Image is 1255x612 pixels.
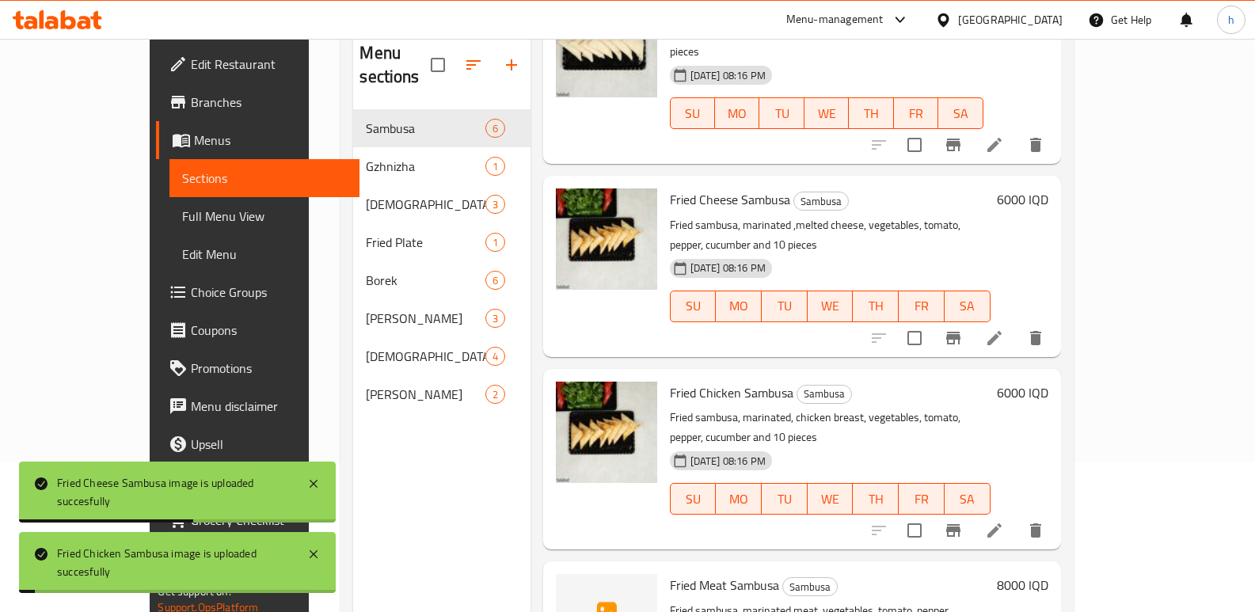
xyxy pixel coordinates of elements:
[485,233,505,252] div: items
[169,197,359,235] a: Full Menu View
[794,192,848,211] span: Sambusa
[353,223,530,261] div: Fried Plate1
[182,207,347,226] span: Full Menu View
[670,22,983,62] p: Sambusa bread, marinated chicken breast, vegetables and 25 pieces
[849,97,893,129] button: TH
[191,55,347,74] span: Edit Restaurant
[859,295,892,317] span: TH
[721,102,753,125] span: MO
[797,385,851,403] span: Sambusa
[898,128,931,162] span: Select to update
[156,121,359,159] a: Menus
[793,192,849,211] div: Sambusa
[366,385,485,404] div: Yoghurt Kubbeh
[670,408,991,447] p: Fried sambusa, marinated, chicken breast, vegetables, tomato, pepper, cucumber and 10 pieces
[899,291,945,322] button: FR
[1017,511,1055,549] button: delete
[945,483,991,515] button: SA
[677,488,710,511] span: SU
[191,511,347,530] span: Grocery Checklist
[783,578,837,596] span: Sambusa
[1228,11,1234,29] span: h
[353,261,530,299] div: Borek6
[485,385,505,404] div: items
[938,97,983,129] button: SA
[191,93,347,112] span: Branches
[556,382,657,483] img: Fried Chicken Sambusa
[905,488,938,511] span: FR
[684,68,772,83] span: [DATE] 08:16 PM
[934,126,972,164] button: Branch-specific-item
[191,283,347,302] span: Choice Groups
[715,97,759,129] button: MO
[670,573,779,597] span: Fried Meat Sambusa
[156,45,359,83] a: Edit Restaurant
[156,387,359,425] a: Menu disclaimer
[859,488,892,511] span: TH
[670,215,991,255] p: Fried sambusa, marinated ,melted cheese, vegetables, tomato, pepper, cucumber and 10 pieces
[191,321,347,340] span: Coupons
[353,109,530,147] div: Sambusa6
[808,291,854,322] button: WE
[934,319,972,357] button: Branch-specific-item
[997,382,1048,404] h6: 6000 IQD
[359,41,430,89] h2: Menu sections
[454,46,492,84] span: Sort sections
[934,511,972,549] button: Branch-specific-item
[156,349,359,387] a: Promotions
[684,260,772,276] span: [DATE] 08:16 PM
[905,295,938,317] span: FR
[486,273,504,288] span: 6
[759,97,804,129] button: TU
[1017,319,1055,357] button: delete
[366,271,485,290] span: Borek
[486,387,504,402] span: 2
[191,397,347,416] span: Menu disclaimer
[716,291,762,322] button: MO
[898,514,931,547] span: Select to update
[786,10,884,29] div: Menu-management
[808,483,854,515] button: WE
[191,435,347,454] span: Upsell
[486,159,504,174] span: 1
[366,119,485,138] span: Sambusa
[811,102,842,125] span: WE
[900,102,932,125] span: FR
[57,545,291,580] div: Fried Chicken Sambusa image is uploaded succesfully
[353,103,530,420] nav: Menu sections
[194,131,347,150] span: Menus
[797,385,852,404] div: Sambusa
[486,197,504,212] span: 3
[670,291,717,322] button: SU
[722,295,755,317] span: MO
[985,521,1004,540] a: Edit menu item
[670,483,717,515] button: SU
[486,121,504,136] span: 6
[768,295,801,317] span: TU
[353,299,530,337] div: [PERSON_NAME]3
[486,311,504,326] span: 3
[366,233,485,252] span: Fried Plate
[997,574,1048,596] h6: 8000 IQD
[182,245,347,264] span: Edit Menu
[684,454,772,469] span: [DATE] 08:16 PM
[677,102,709,125] span: SU
[57,474,291,510] div: Fried Cheese Sambusa image is uploaded succesfully
[853,291,899,322] button: TH
[853,483,899,515] button: TH
[169,159,359,197] a: Sections
[958,11,1063,29] div: [GEOGRAPHIC_DATA]
[169,235,359,273] a: Edit Menu
[366,157,485,176] div: Gzhnizha
[716,483,762,515] button: MO
[353,337,530,375] div: [DEMOGRAPHIC_DATA][PERSON_NAME]4
[556,188,657,290] img: Fried Cheese Sambusa
[804,97,849,129] button: WE
[486,349,504,364] span: 4
[951,488,984,511] span: SA
[782,577,838,596] div: Sambusa
[353,375,530,413] div: [PERSON_NAME]2
[366,347,485,366] span: [DEMOGRAPHIC_DATA][PERSON_NAME]
[814,295,847,317] span: WE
